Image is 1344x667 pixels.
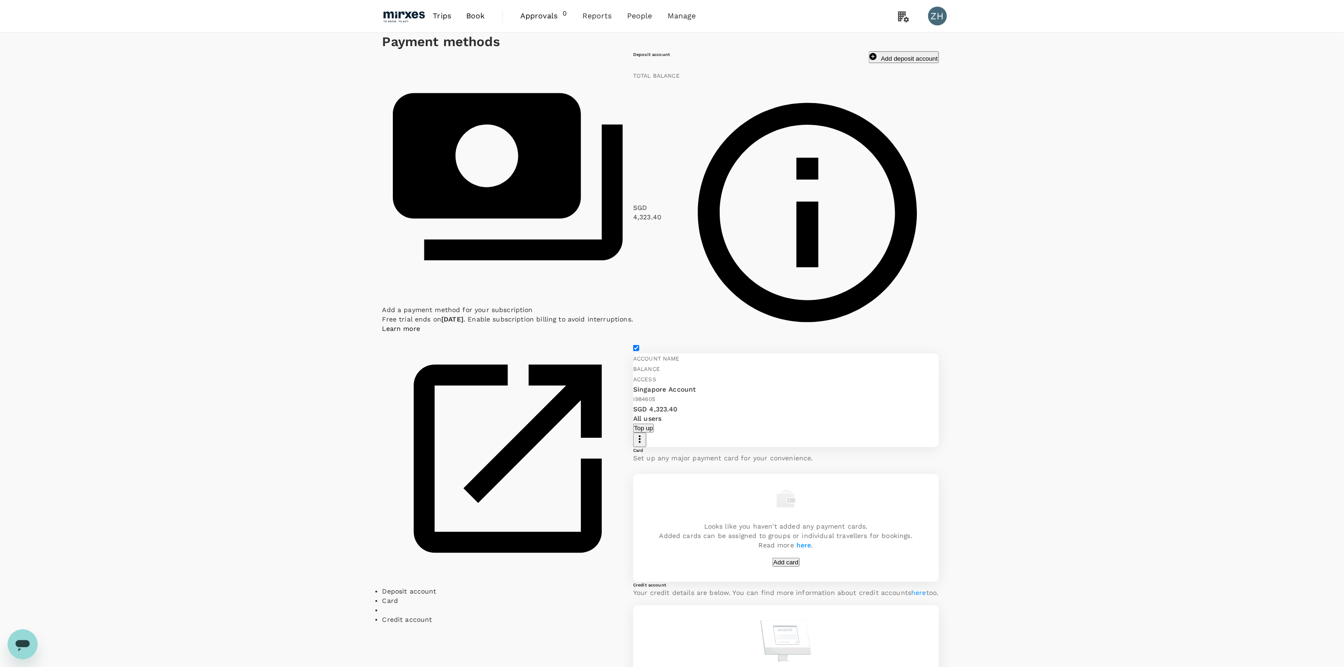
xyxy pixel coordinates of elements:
span: Total balance [633,72,680,79]
li: Deposit account [382,587,634,596]
li: Credit account [382,615,634,624]
span: Book [466,10,485,22]
span: All users [633,415,661,422]
p: SGD 4,323.40 [633,404,939,414]
div: ZH [928,7,947,25]
img: empty [777,489,795,508]
h1: Payment methods [382,32,962,51]
button: Top up [633,424,654,433]
a: Learn more [382,324,634,586]
span: Account name [633,355,680,362]
p: Learn more [382,324,634,333]
iframe: Button to launch messaging window [8,629,38,659]
span: Manage [668,10,696,22]
b: [DATE] [441,315,463,323]
h6: Deposit account [633,51,670,57]
p: Add a payment method for your subscription [382,305,634,314]
h6: Credit account [633,582,666,588]
span: I984605 [633,396,655,402]
span: People [627,10,652,22]
button: Add card [772,558,799,567]
button: Add deposit account [869,51,939,63]
div: SGD 4,323.40 [633,203,672,222]
p: Your credit details are below. You can find more information about credit accounts too. [633,588,939,597]
img: Mirxes Holding Pte Ltd [382,6,426,26]
a: here [911,589,926,596]
p: Set up any major payment card for your convenience. [633,453,939,463]
span: 0 [563,8,567,24]
span: Balance [633,366,660,372]
span: Access [633,376,656,383]
p: Free trial ends on . Enable subscription billing to avoid interruptions. [382,314,634,324]
h6: Card [633,447,939,453]
p: Looks like you haven't added any payment cards. Added cards can be assigned to groups or individu... [660,522,913,550]
span: Reports [582,10,612,22]
p: Singapore Account [633,385,939,394]
li: Card [382,596,634,605]
span: Approvals [520,10,563,22]
span: Trips [433,10,451,22]
a: here [796,541,811,549]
